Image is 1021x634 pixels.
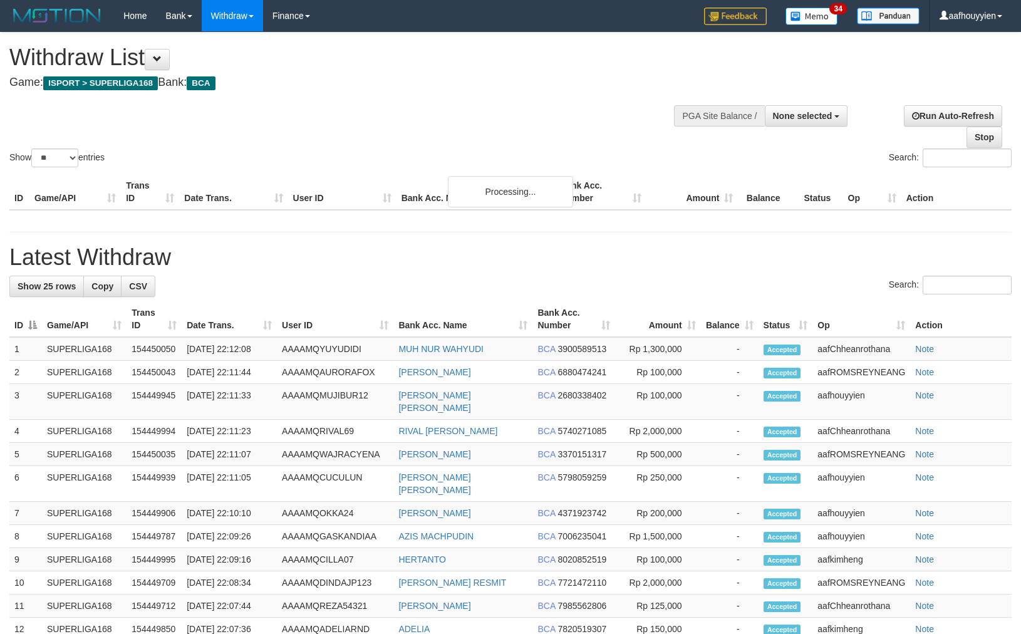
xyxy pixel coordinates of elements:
span: Accepted [764,532,801,543]
th: Trans ID [121,174,179,210]
a: Note [915,554,934,564]
input: Search: [923,148,1012,167]
td: - [701,466,759,502]
td: - [701,420,759,443]
a: [PERSON_NAME] [398,449,470,459]
td: SUPERLIGA168 [42,384,127,420]
span: Accepted [764,578,801,589]
span: None selected [773,111,832,121]
td: aafROMSREYNEANG [812,443,910,466]
td: - [701,525,759,548]
h1: Withdraw List [9,45,668,70]
td: aafhouyyien [812,502,910,525]
label: Search: [889,148,1012,167]
img: Button%20Memo.svg [785,8,838,25]
td: 154449712 [127,595,182,618]
th: Balance: activate to sort column ascending [701,301,759,337]
a: [PERSON_NAME] RESMIT [398,578,506,588]
a: MUH NUR WAHYUDI [398,344,484,354]
img: MOTION_logo.png [9,6,105,25]
td: Rp 2,000,000 [615,420,701,443]
td: - [701,571,759,595]
td: aafChheanrothana [812,595,910,618]
td: aafChheanrothana [812,337,910,361]
span: Accepted [764,601,801,612]
td: SUPERLIGA168 [42,337,127,361]
a: RIVAL [PERSON_NAME] [398,426,497,436]
td: Rp 2,000,000 [615,571,701,595]
td: aafROMSREYNEANG [812,571,910,595]
a: HERTANTO [398,554,445,564]
span: BCA [537,531,555,541]
td: AAAAMQMUJIBUR12 [277,384,393,420]
span: BCA [537,554,555,564]
td: AAAAMQDINDAJP123 [277,571,393,595]
a: Copy [83,276,122,297]
a: Run Auto-Refresh [904,105,1002,127]
a: Note [915,578,934,588]
td: Rp 100,000 [615,548,701,571]
a: [PERSON_NAME] [PERSON_NAME] [398,390,470,413]
img: panduan.png [857,8,920,24]
td: 2 [9,361,42,384]
td: 4 [9,420,42,443]
td: 1 [9,337,42,361]
th: Game/API [29,174,121,210]
td: - [701,502,759,525]
td: AAAAMQAURORAFOX [277,361,393,384]
a: Stop [967,127,1002,148]
button: None selected [765,105,848,127]
a: Note [915,624,934,634]
span: BCA [537,426,555,436]
td: - [701,595,759,618]
td: Rp 1,500,000 [615,525,701,548]
a: Note [915,390,934,400]
span: BCA [537,472,555,482]
td: AAAAMQCILLA07 [277,548,393,571]
td: 154449995 [127,548,182,571]
span: Accepted [764,368,801,378]
span: Copy 7985562806 to clipboard [557,601,606,611]
td: [DATE] 22:11:05 [182,466,277,502]
td: [DATE] 22:08:34 [182,571,277,595]
span: ISPORT > SUPERLIGA168 [43,76,158,90]
td: SUPERLIGA168 [42,420,127,443]
a: AZIS MACHPUDIN [398,531,474,541]
td: 154449709 [127,571,182,595]
span: Copy 5740271085 to clipboard [557,426,606,436]
span: Copy 7820519307 to clipboard [557,624,606,634]
td: 154449994 [127,420,182,443]
th: Balance [738,174,799,210]
span: Accepted [764,345,801,355]
td: AAAAMQGASKANDIAA [277,525,393,548]
td: [DATE] 22:10:10 [182,502,277,525]
a: [PERSON_NAME] [398,508,470,518]
th: Amount: activate to sort column ascending [615,301,701,337]
td: - [701,384,759,420]
td: - [701,548,759,571]
td: Rp 1,300,000 [615,337,701,361]
td: 3 [9,384,42,420]
td: 154450043 [127,361,182,384]
td: AAAAMQWAJRACYENA [277,443,393,466]
a: Note [915,508,934,518]
td: 154450035 [127,443,182,466]
th: Bank Acc. Name: activate to sort column ascending [393,301,532,337]
span: CSV [129,281,147,291]
td: 7 [9,502,42,525]
td: Rp 125,000 [615,595,701,618]
a: Note [915,367,934,377]
h4: Game: Bank: [9,76,668,89]
span: Copy 8020852519 to clipboard [557,554,606,564]
span: Accepted [764,427,801,437]
a: Note [915,426,934,436]
a: Note [915,472,934,482]
td: [DATE] 22:12:08 [182,337,277,361]
a: Show 25 rows [9,276,84,297]
span: 34 [829,3,846,14]
a: CSV [121,276,155,297]
td: AAAAMQYUYUDIDI [277,337,393,361]
td: aafChheanrothana [812,420,910,443]
span: Copy 2680338402 to clipboard [557,390,606,400]
td: aafkimheng [812,548,910,571]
